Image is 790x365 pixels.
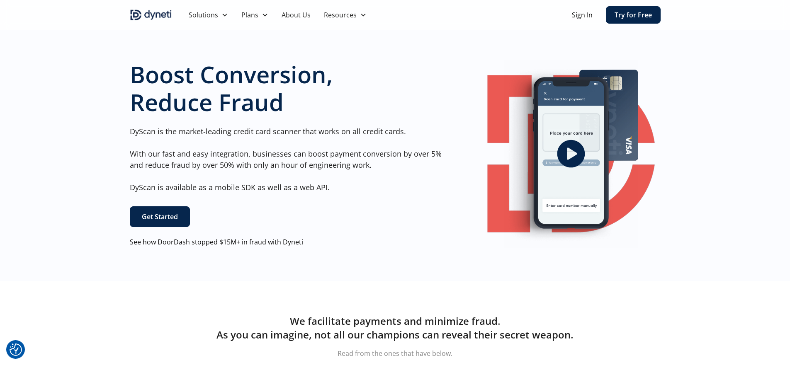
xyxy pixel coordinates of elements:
[572,10,593,20] a: Sign In
[130,348,661,358] p: Read from the ones that have below.
[130,60,448,116] h1: Boost Conversion, Reduce Fraud
[182,7,235,23] div: Solutions
[130,206,190,227] a: Get Started
[130,8,172,22] img: Dyneti indigo logo
[241,10,258,20] div: Plans
[235,7,275,23] div: Plans
[504,60,638,248] img: Image of a mobile Dyneti UI scanning a credit card
[130,314,661,342] h2: We facilitate payments and minimize fraud. As you can imagine, not all our champions can reveal t...
[481,60,661,248] a: open lightbox
[10,343,22,356] img: Revisit consent button
[130,8,172,22] a: home
[130,237,303,247] a: See how DoorDash stopped $15M+ in fraud with Dyneti
[324,10,357,20] div: Resources
[189,10,218,20] div: Solutions
[10,343,22,356] button: Consent Preferences
[606,6,661,24] a: Try for Free
[130,126,448,193] p: DyScan is the market-leading credit card scanner that works on all credit cards. With our fast an...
